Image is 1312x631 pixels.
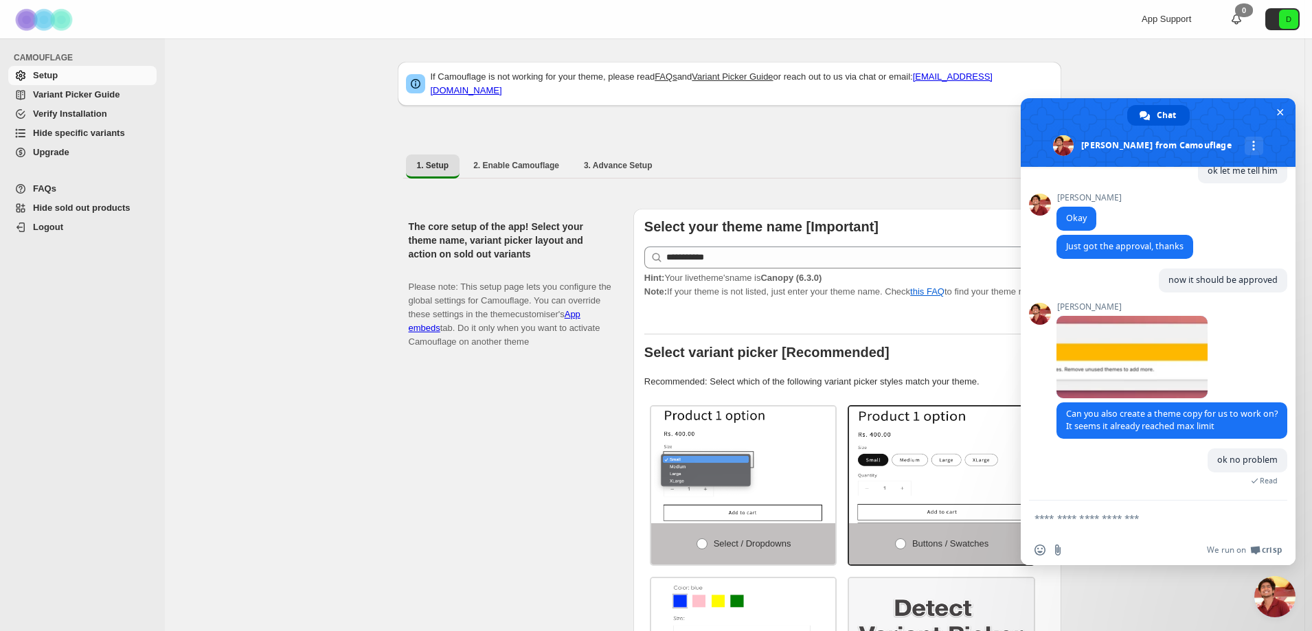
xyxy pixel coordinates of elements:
a: Variant Picker Guide [692,71,773,82]
span: Your live theme's name is [644,273,822,283]
span: now it should be approved [1168,274,1278,286]
a: FAQs [655,71,677,82]
span: 2. Enable Camouflage [473,160,559,171]
textarea: Compose your message... [1034,501,1254,535]
a: Setup [8,66,157,85]
a: Variant Picker Guide [8,85,157,104]
a: 0 [1230,12,1243,26]
span: Chat [1157,105,1176,126]
a: Verify Installation [8,104,157,124]
span: Setup [33,70,58,80]
span: Variant Picker Guide [33,89,120,100]
span: Verify Installation [33,108,107,119]
text: D [1286,15,1291,23]
span: Upgrade [33,147,69,157]
span: Okay [1066,212,1087,224]
a: Logout [8,218,157,237]
a: this FAQ [910,286,945,297]
span: Insert an emoji [1034,544,1045,555]
p: Please note: This setup page lets you configure the global settings for Camouflage. You can overr... [409,266,611,349]
img: Select / Dropdowns [651,406,836,523]
span: Just got the approval, thanks [1066,240,1184,252]
span: Crisp [1262,544,1282,555]
p: If Camouflage is not working for your theme, please read and or reach out to us via chat or email: [431,70,1053,97]
span: Send a file [1052,544,1063,555]
a: Hide sold out products [8,198,157,218]
span: CAMOUFLAGE [14,52,158,63]
a: Hide specific variants [8,124,157,143]
a: We run onCrisp [1207,544,1282,555]
a: Close chat [1254,576,1296,617]
span: Close chat [1273,105,1287,119]
span: 1. Setup [417,160,449,171]
span: Hide specific variants [33,128,125,138]
p: Recommended: Select which of the following variant picker styles match your theme. [644,375,1050,389]
a: Upgrade [8,143,157,162]
strong: Note: [644,286,667,297]
img: Buttons / Swatches [849,406,1034,523]
span: ok no problem [1217,454,1278,466]
span: 3. Advance Setup [584,160,653,171]
button: Avatar with initials D [1265,8,1300,30]
span: We run on [1207,544,1246,555]
span: Can you also create a theme copy for us to work on? It seems it already reached max limit [1066,408,1278,432]
a: Chat [1127,105,1190,126]
span: [PERSON_NAME] [1056,302,1208,312]
a: FAQs [8,179,157,198]
span: Read [1260,476,1278,485]
span: Logout [33,222,63,232]
span: Buttons / Swatches [912,538,988,549]
span: Hide sold out products [33,203,131,213]
span: Avatar with initials D [1279,10,1298,29]
h2: The core setup of the app! Select your theme name, variant picker layout and action on sold out v... [409,220,611,261]
b: Select variant picker [Recommended] [644,345,890,360]
p: If your theme is not listed, just enter your theme name. Check to find your theme name. [644,271,1050,299]
span: [PERSON_NAME] [1056,193,1122,203]
b: Select your theme name [Important] [644,219,879,234]
span: App Support [1142,14,1191,24]
img: Camouflage [11,1,80,38]
span: Select / Dropdowns [714,538,791,549]
span: FAQs [33,183,56,194]
div: 0 [1235,3,1253,17]
strong: Hint: [644,273,665,283]
strong: Canopy (6.3.0) [760,273,822,283]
